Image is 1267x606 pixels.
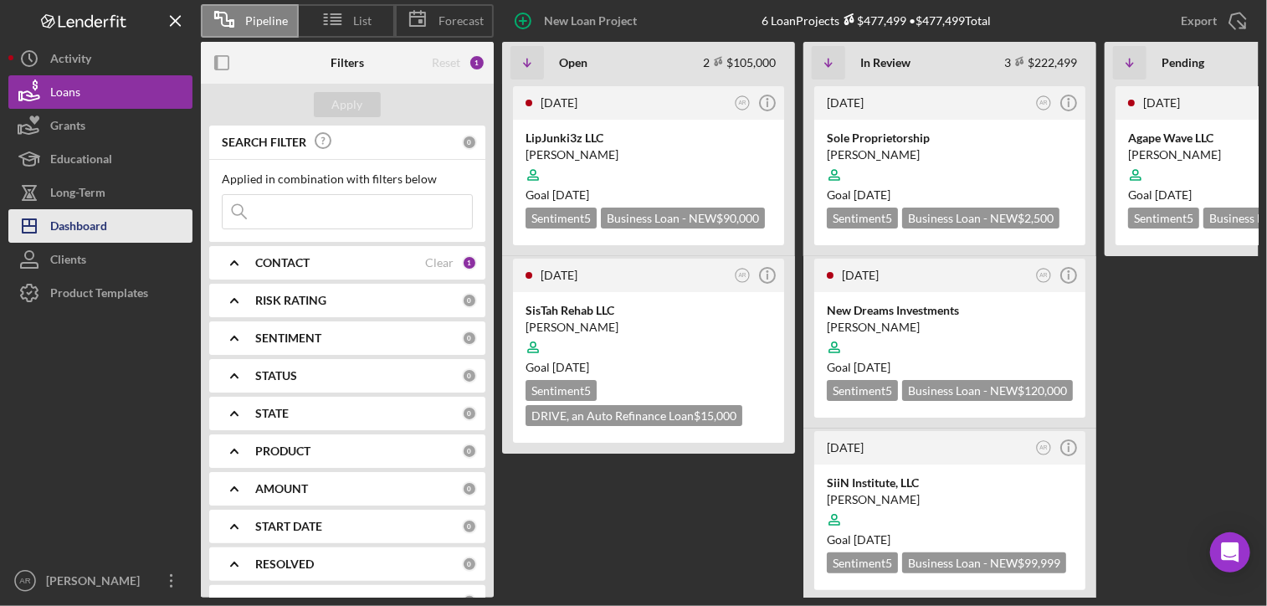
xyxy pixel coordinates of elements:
div: 0 [462,557,477,572]
a: Product Templates [8,276,192,310]
a: [DATE]ARLipJunki3z LLC[PERSON_NAME]Goal [DATE]Sentiment5Business Loan - NEW$90,000 [510,84,787,248]
text: AR [739,100,746,105]
div: Educational [50,142,112,180]
button: Activity [8,42,192,75]
button: AR [1033,92,1055,115]
div: DRIVE, an Auto Refinance Loan $15,000 [526,405,742,426]
button: Export [1164,4,1259,38]
div: Business Loan - NEW $2,500 [902,208,1059,229]
time: 2025-08-01 00:32 [541,268,577,282]
a: [DATE]ARNew Dreams Investments[PERSON_NAME]Goal [DATE]Sentiment5Business Loan - NEW$120,000 [812,256,1088,420]
text: AR [1040,444,1048,450]
a: Grants [8,109,192,142]
button: AR [1033,437,1055,460]
div: 0 [462,331,477,346]
div: 3 $222,499 [1004,55,1077,69]
div: Sole Proprietorship [827,130,1073,146]
text: AR [19,577,30,586]
div: New Dreams Investments [827,302,1073,319]
div: New Loan Project [544,4,637,38]
span: Goal [827,360,890,374]
button: Long-Term [8,176,192,209]
a: [DATE]ARSisTah Rehab LLC[PERSON_NAME]Goal [DATE]Sentiment5DRIVE, an Auto Refinance Loan$15,000 [510,256,787,445]
time: 08/16/2025 [854,187,890,202]
div: Applied in combination with filters below [222,172,473,186]
div: 0 [462,481,477,496]
b: Filters [331,56,364,69]
div: [PERSON_NAME] [526,146,772,163]
button: AR[PERSON_NAME] [8,564,192,598]
span: Goal [827,532,890,547]
button: Apply [314,92,381,117]
text: AR [1040,100,1048,105]
time: 2025-07-30 20:00 [827,95,864,110]
b: In Review [860,56,910,69]
div: Long-Term [50,176,105,213]
time: 2025-01-06 15:24 [827,440,864,454]
div: 0 [462,368,477,383]
div: LipJunki3z LLC [526,130,772,146]
div: 0 [462,293,477,308]
button: Loans [8,75,192,109]
div: Sentiment 5 [526,208,597,229]
b: RISK RATING [255,294,326,307]
text: AR [739,272,746,278]
b: STATUS [255,369,297,383]
div: Sentiment 5 [827,552,898,573]
b: Open [559,56,587,69]
div: Dashboard [50,209,107,247]
b: AMOUNT [255,482,308,496]
span: List [354,14,372,28]
div: [PERSON_NAME] [42,564,151,602]
span: Goal [1128,187,1192,202]
div: [PERSON_NAME] [526,319,772,336]
button: Educational [8,142,192,176]
div: Apply [332,92,363,117]
div: 6 Loan Projects • $477,499 Total [762,13,991,28]
div: [PERSON_NAME] [827,491,1073,508]
b: CONTACT [255,256,310,270]
b: SENTIMENT [255,331,321,345]
a: [DATE]ARSiiN Institute, LLC[PERSON_NAME]Goal [DATE]Sentiment5Business Loan - NEW$99,999 [812,429,1088,593]
button: AR [1033,264,1055,287]
button: Clients [8,243,192,276]
div: SisTah Rehab LLC [526,302,772,319]
div: Sentiment 5 [827,380,898,401]
div: Clear [425,256,454,270]
time: 06/06/2025 [854,360,890,374]
div: 0 [462,406,477,421]
b: STATE [255,407,289,420]
div: [PERSON_NAME] [827,319,1073,336]
div: Grants [50,109,85,146]
div: [PERSON_NAME] [827,146,1073,163]
time: 12/16/2024 [854,532,890,547]
div: SiiN Institute, LLC [827,475,1073,491]
time: 2025-08-22 20:00 [541,95,577,110]
a: [DATE]ARSole Proprietorship[PERSON_NAME]Goal [DATE]Sentiment5Business Loan - NEW$2,500 [812,84,1088,248]
a: Dashboard [8,209,192,243]
div: 1 [462,255,477,270]
div: Sentiment 5 [827,208,898,229]
div: Business Loan - NEW $90,000 [601,208,765,229]
div: 0 [462,519,477,534]
span: Pipeline [245,14,288,28]
span: Goal [827,187,890,202]
div: Business Loan - NEW $120,000 [902,380,1073,401]
button: New Loan Project [502,4,654,38]
div: Clients [50,243,86,280]
b: START DATE [255,520,322,533]
time: 05/10/2025 [1155,187,1192,202]
div: Business Loan - NEW $99,999 [902,552,1066,573]
div: 1 [469,54,485,71]
div: Reset [432,56,460,69]
div: Activity [50,42,91,80]
div: 0 [462,444,477,459]
b: SEARCH FILTER [222,136,306,149]
b: RESOLVED [255,557,314,571]
time: 2025-04-30 04:27 [1143,95,1180,110]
